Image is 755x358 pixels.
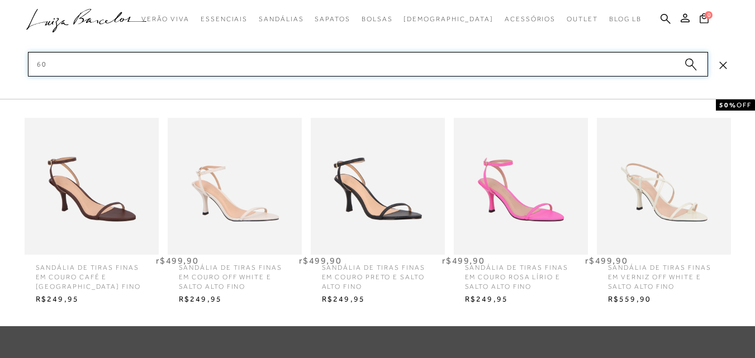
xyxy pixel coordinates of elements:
a: SANDÁLIA DE TIRAS FINAS EM VERNIZ OFF WHITE E SALTO ALTO FINO SANDÁLIA DE TIRAS FINAS EM VERNIZ O... [594,118,734,308]
span: Verão Viva [141,15,189,23]
a: categoryNavScreenReaderText [505,9,555,30]
span: SANDÁLIA DE TIRAS FINAS EM VERNIZ OFF WHITE E SALTO ALTO FINO [600,255,728,291]
span: R$249,95 [27,291,156,308]
button: 0 [696,12,712,27]
span: [DEMOGRAPHIC_DATA] [403,15,493,23]
span: SANDÁLIA DE TIRAS FINAS EM COURO PRETO E SALTO ALTO FINO [314,255,442,291]
a: categoryNavScreenReaderText [362,9,393,30]
a: SANDÁLIA DE TIRAS FINAS EM COURO ROSA LÍRIO E SALTO ALTO FINO 50%OFF SANDÁLIA DE TIRAS FINAS EM C... [451,118,591,308]
span: SANDÁLIA DE TIRAS FINAS EM COURO CAFÉ E [GEOGRAPHIC_DATA] FINO [27,255,156,291]
span: OFF [737,101,752,109]
span: R$249,95 [170,291,299,308]
img: SANDÁLIA DE TIRAS FINAS EM VERNIZ OFF WHITE E SALTO ALTO FINO [597,98,731,274]
input: Buscar. [28,52,708,77]
span: Outlet [567,15,598,23]
a: SANDÁLIA DE TIRAS FINAS EM COURO PRETO E SALTO ALTO FINO 50%OFF SANDÁLIA DE TIRAS FINAS EM COURO ... [308,118,448,308]
a: SANDÁLIA DE TIRAS FINAS EM COURO CAFÉ E SALTO ALTO FINO 50%OFF SANDÁLIA DE TIRAS FINAS EM COURO C... [22,118,162,308]
span: BLOG LB [609,15,642,23]
a: noSubCategoriesText [403,9,493,30]
a: BLOG LB [609,9,642,30]
a: SANDÁLIA DE TIRAS FINAS EM COURO OFF WHITE E SALTO ALTO FINO 50%OFF SANDÁLIA DE TIRAS FINAS EM CO... [165,118,305,308]
img: SANDÁLIA DE TIRAS FINAS EM COURO CAFÉ E SALTO ALTO FINO [25,98,159,274]
strong: 50% [719,101,737,109]
span: Essenciais [201,15,248,23]
span: R$249,95 [457,291,585,308]
span: SANDÁLIA DE TIRAS FINAS EM COURO OFF WHITE E SALTO ALTO FINO [170,255,299,291]
img: SANDÁLIA DE TIRAS FINAS EM COURO ROSA LÍRIO E SALTO ALTO FINO [454,98,588,274]
span: Sapatos [315,15,350,23]
a: categoryNavScreenReaderText [315,9,350,30]
img: SANDÁLIA DE TIRAS FINAS EM COURO OFF WHITE E SALTO ALTO FINO [168,98,302,274]
span: 0 [705,11,713,19]
a: categoryNavScreenReaderText [567,9,598,30]
a: categoryNavScreenReaderText [259,9,303,30]
span: R$249,95 [314,291,442,308]
a: categoryNavScreenReaderText [141,9,189,30]
span: SANDÁLIA DE TIRAS FINAS EM COURO ROSA LÍRIO E SALTO ALTO FINO [457,255,585,291]
img: SANDÁLIA DE TIRAS FINAS EM COURO PRETO E SALTO ALTO FINO [311,98,445,274]
a: categoryNavScreenReaderText [201,9,248,30]
span: R$559,90 [600,291,728,308]
span: Sandálias [259,15,303,23]
span: Acessórios [505,15,555,23]
span: Bolsas [362,15,393,23]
